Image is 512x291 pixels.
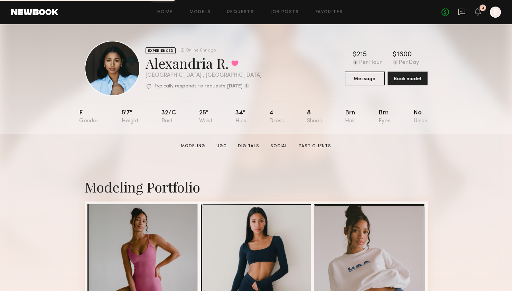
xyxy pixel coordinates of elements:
div: Brn [345,110,355,124]
button: Message [345,72,385,85]
div: 4 [269,110,284,124]
a: UGC [214,143,230,149]
div: EXPERIENCED [146,47,176,54]
p: Typically responds to requests [154,84,225,89]
div: 34" [235,110,246,124]
a: E [490,7,501,18]
div: 8 [307,110,322,124]
div: 1600 [397,51,412,58]
a: Job Posts [270,10,299,15]
div: 3 [482,6,484,10]
div: Per Day [399,60,419,66]
a: Social [268,143,290,149]
div: Alexandria R. [146,54,262,72]
a: Modeling [178,143,208,149]
div: $ [353,51,357,58]
div: 5'7" [122,110,138,124]
b: [DATE] [227,84,243,89]
a: Home [157,10,173,15]
div: $ [393,51,397,58]
div: Per Hour [359,60,382,66]
a: Requests [227,10,254,15]
a: Digitals [235,143,262,149]
div: Brn [379,110,390,124]
a: Favorites [316,10,343,15]
div: No [413,110,427,124]
div: Modeling Portfolio [85,178,428,196]
button: Book model [388,72,428,85]
a: Past Clients [296,143,334,149]
div: 32/c [161,110,176,124]
div: [GEOGRAPHIC_DATA] , [GEOGRAPHIC_DATA] [146,73,262,78]
div: 215 [357,51,367,58]
a: Models [189,10,211,15]
div: 25" [199,110,212,124]
div: Online 6hr ago [186,48,216,53]
div: F [79,110,99,124]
